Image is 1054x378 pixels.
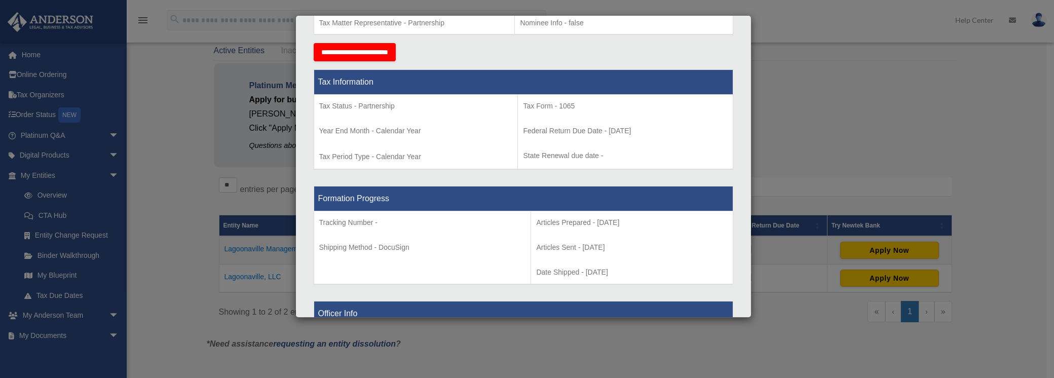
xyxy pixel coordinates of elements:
[314,186,733,211] th: Formation Progress
[319,17,510,29] p: Tax Matter Representative - Partnership
[319,241,526,254] p: Shipping Method - DocuSign
[314,95,518,170] td: Tax Period Type - Calendar Year
[523,100,727,112] p: Tax Form - 1065
[314,301,733,326] th: Officer Info
[319,100,513,112] p: Tax Status - Partnership
[319,216,526,229] p: Tracking Number -
[520,17,727,29] p: Nominee Info - false
[536,216,727,229] p: Articles Prepared - [DATE]
[523,149,727,162] p: State Renewal due date -
[536,266,727,279] p: Date Shipped - [DATE]
[319,125,513,137] p: Year End Month - Calendar Year
[536,241,727,254] p: Articles Sent - [DATE]
[314,70,733,95] th: Tax Information
[523,125,727,137] p: Federal Return Due Date - [DATE]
